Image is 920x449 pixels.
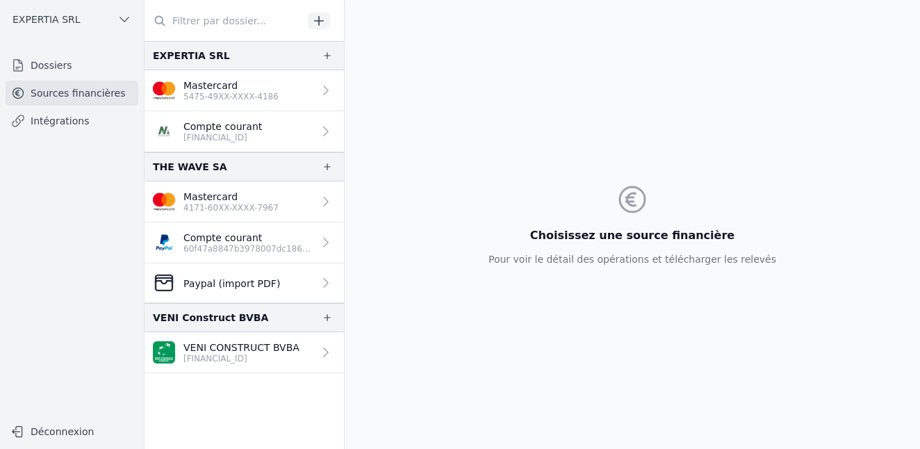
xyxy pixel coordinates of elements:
a: Compte courant 60f47a8847b3978007dc186d3da94f86 [145,222,344,263]
img: imageedit_2_6530439554.png [153,190,175,213]
p: [FINANCIAL_ID] [183,132,262,143]
a: Sources financières [6,81,138,106]
p: VENI CONSTRUCT BVBA [183,341,299,354]
h3: Choisissez une source financière [488,227,776,244]
img: CleanShot-202025-05-26-20at-2016.10.27-402x.png [153,272,175,294]
a: Paypal (import PDF) [145,263,344,303]
img: NAGELMACKERS_BNAGBEBBXXX.png [153,120,175,142]
p: 5475-49XX-XXXX-4186 [183,91,279,102]
button: EXPERTIA SRL [6,8,138,31]
a: VENI CONSTRUCT BVBA [FINANCIAL_ID] [145,332,344,373]
a: Dossiers [6,53,138,78]
a: Mastercard 4171-60XX-XXXX-7967 [145,181,344,222]
div: VENI Construct BVBA [153,309,268,326]
img: imageedit_2_6530439554.png [153,79,175,101]
a: Mastercard 5475-49XX-XXXX-4186 [145,70,344,111]
p: [FINANCIAL_ID] [183,353,299,364]
img: PAYPAL_PPLXLULL.png [153,231,175,254]
div: THE WAVE SA [153,158,227,175]
img: BNP_BE_BUSINESS_GEBABEBB.png [153,341,175,364]
p: Paypal (import PDF) [183,277,280,291]
a: Intégrations [6,108,138,133]
span: EXPERTIA SRL [13,13,81,26]
a: Compte courant [FINANCIAL_ID] [145,111,344,152]
p: Mastercard [183,79,279,92]
input: Filtrer par dossier... [145,8,303,33]
p: Compte courant [183,231,313,245]
p: Mastercard [183,190,279,204]
div: EXPERTIA SRL [153,47,230,64]
p: Compte courant [183,120,262,133]
p: Pour voir le détail des opérations et télécharger les relevés [488,252,776,266]
p: 4171-60XX-XXXX-7967 [183,202,279,213]
button: Déconnexion [6,421,138,443]
p: 60f47a8847b3978007dc186d3da94f86 [183,243,313,254]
